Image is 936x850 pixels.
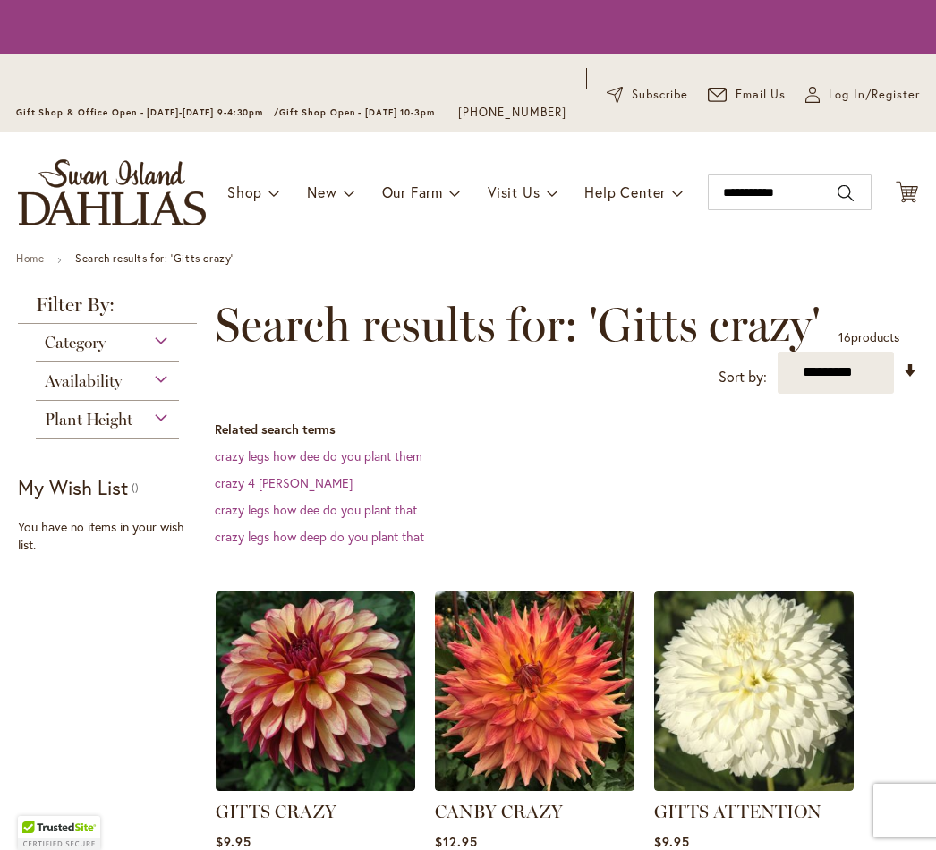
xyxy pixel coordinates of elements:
[216,833,251,850] span: $9.95
[307,183,336,201] span: New
[18,295,197,324] strong: Filter By:
[45,410,132,429] span: Plant Height
[227,183,262,201] span: Shop
[435,833,478,850] span: $12.95
[215,528,424,545] a: crazy legs how deep do you plant that
[18,474,128,500] strong: My Wish List
[16,106,279,118] span: Gift Shop & Office Open - [DATE]-[DATE] 9-4:30pm /
[435,778,634,795] a: Canby Crazy
[829,86,920,104] span: Log In/Register
[838,323,899,352] p: products
[632,86,688,104] span: Subscribe
[382,183,443,201] span: Our Farm
[719,361,767,394] label: Sort by:
[18,159,206,225] a: store logo
[45,333,106,353] span: Category
[435,591,634,791] img: Canby Crazy
[13,786,64,837] iframe: Launch Accessibility Center
[654,591,854,791] img: GITTS ATTENTION
[215,298,821,352] span: Search results for: 'Gitts crazy'
[45,371,122,391] span: Availability
[458,104,566,122] a: [PHONE_NUMBER]
[216,801,336,822] a: GITTS CRAZY
[488,183,540,201] span: Visit Us
[805,86,920,104] a: Log In/Register
[215,447,422,464] a: crazy legs how dee do you plant them
[838,179,854,208] button: Search
[216,591,415,791] img: Gitts Crazy
[16,251,44,265] a: Home
[215,501,417,518] a: crazy legs how dee do you plant that
[607,86,688,104] a: Subscribe
[216,778,415,795] a: Gitts Crazy
[654,833,690,850] span: $9.95
[215,421,918,438] dt: Related search terms
[279,106,435,118] span: Gift Shop Open - [DATE] 10-3pm
[654,778,854,795] a: GITTS ATTENTION
[75,251,234,265] strong: Search results for: 'Gitts crazy'
[215,474,353,491] a: crazy 4 [PERSON_NAME]
[736,86,787,104] span: Email Us
[838,328,851,345] span: 16
[584,183,666,201] span: Help Center
[435,801,563,822] a: CANBY CRAZY
[18,518,206,554] div: You have no items in your wish list.
[654,801,821,822] a: GITTS ATTENTION
[708,86,787,104] a: Email Us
